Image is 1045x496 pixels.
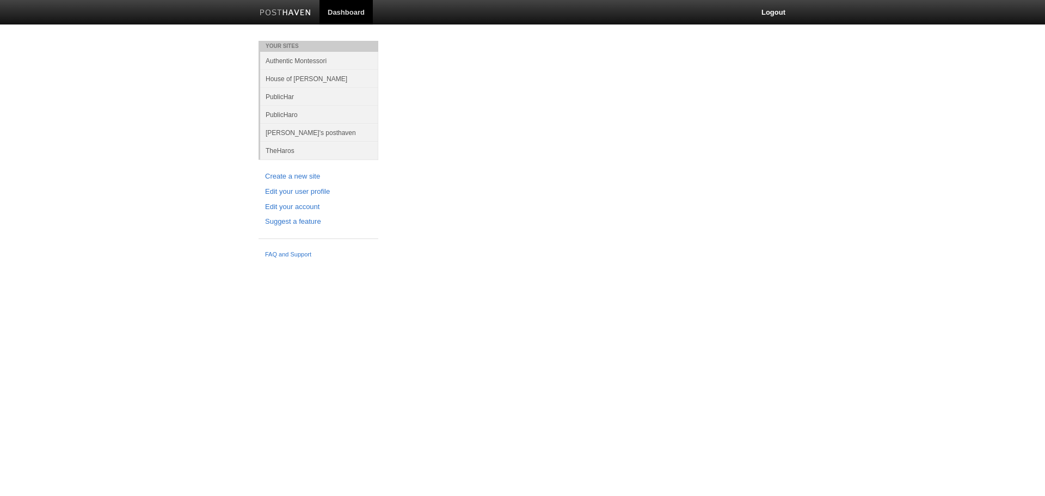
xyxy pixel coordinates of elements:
[260,88,378,106] a: PublicHar
[260,142,378,160] a: TheHaros
[265,186,372,198] a: Edit your user profile
[260,70,378,88] a: House of [PERSON_NAME]
[265,171,372,182] a: Create a new site
[265,250,372,260] a: FAQ and Support
[260,52,378,70] a: Authentic Montessori
[260,106,378,124] a: PublicHaro
[259,41,378,52] li: Your Sites
[260,124,378,142] a: [PERSON_NAME]'s posthaven
[265,216,372,228] a: Suggest a feature
[265,201,372,213] a: Edit your account
[260,9,311,17] img: Posthaven-bar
